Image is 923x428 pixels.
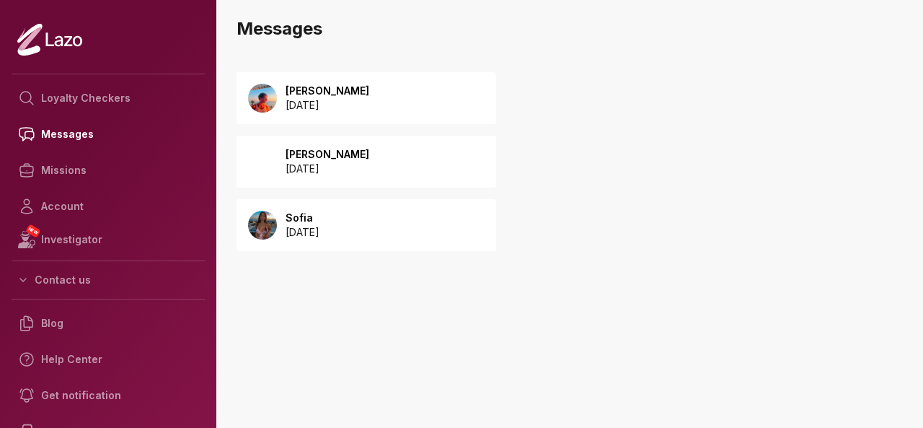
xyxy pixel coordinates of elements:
[286,147,369,162] p: [PERSON_NAME]
[12,80,205,116] a: Loyalty Checkers
[12,267,205,293] button: Contact us
[286,211,319,225] p: Sofia
[248,211,277,240] img: e95392da-a99e-4a4c-be01-edee2d3bc412
[286,225,319,240] p: [DATE]
[237,17,911,40] h3: Messages
[12,152,205,188] a: Missions
[286,84,369,98] p: [PERSON_NAME]
[12,116,205,152] a: Messages
[25,224,41,238] span: NEW
[12,305,205,341] a: Blog
[286,98,369,113] p: [DATE]
[286,162,369,176] p: [DATE]
[12,341,205,377] a: Help Center
[248,84,277,113] img: 9ba0a6e0-1f09-410a-9cee-ff7e8a12c161
[12,224,205,255] a: NEWInvestigator
[12,377,205,414] a: Get notification
[12,188,205,224] a: Account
